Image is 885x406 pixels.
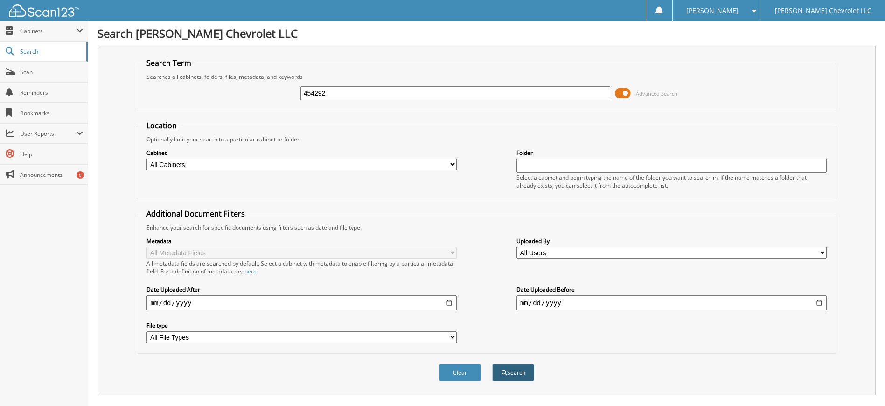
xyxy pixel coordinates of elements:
[20,89,83,97] span: Reminders
[516,174,827,189] div: Select a cabinet and begin typing the name of the folder you want to search in. If the name match...
[146,149,457,157] label: Cabinet
[146,295,457,310] input: start
[516,286,827,294] label: Date Uploaded Before
[146,259,457,275] div: All metadata fields are searched by default. Select a cabinet with metadata to enable filtering b...
[146,237,457,245] label: Metadata
[775,8,871,14] span: [PERSON_NAME] Chevrolet LLC
[492,364,534,381] button: Search
[516,237,827,245] label: Uploaded By
[142,224,831,231] div: Enhance your search for specific documents using filters such as date and file type.
[146,286,457,294] label: Date Uploaded After
[20,150,83,158] span: Help
[439,364,481,381] button: Clear
[636,90,677,97] span: Advanced Search
[20,130,77,138] span: User Reports
[20,171,83,179] span: Announcements
[146,322,457,329] label: File type
[142,73,831,81] div: Searches all cabinets, folders, files, metadata, and keywords
[9,4,79,17] img: scan123-logo-white.svg
[244,267,257,275] a: here
[142,209,250,219] legend: Additional Document Filters
[20,68,83,76] span: Scan
[142,135,831,143] div: Optionally limit your search to a particular cabinet or folder
[20,27,77,35] span: Cabinets
[20,48,82,56] span: Search
[98,26,876,41] h1: Search [PERSON_NAME] Chevrolet LLC
[686,8,739,14] span: [PERSON_NAME]
[516,149,827,157] label: Folder
[516,295,827,310] input: end
[142,58,196,68] legend: Search Term
[20,109,83,117] span: Bookmarks
[142,120,181,131] legend: Location
[77,171,84,179] div: 8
